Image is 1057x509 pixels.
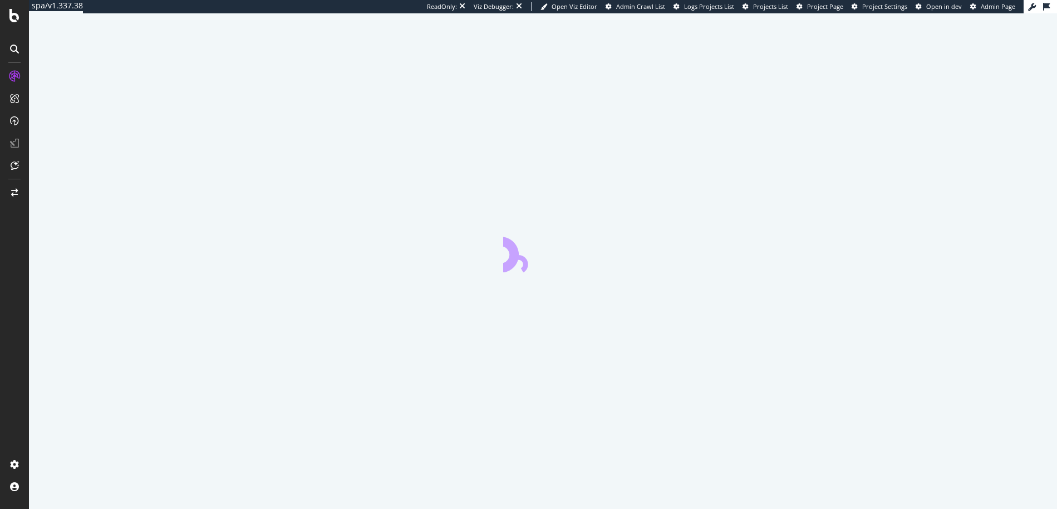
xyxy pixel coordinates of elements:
a: Open Viz Editor [540,2,597,11]
a: Admin Page [970,2,1015,11]
a: Open in dev [916,2,962,11]
span: Logs Projects List [684,2,734,11]
span: Admin Crawl List [616,2,665,11]
span: Project Page [807,2,843,11]
div: animation [503,232,583,272]
a: Logs Projects List [673,2,734,11]
a: Admin Crawl List [606,2,665,11]
span: Admin Page [981,2,1015,11]
div: Viz Debugger: [474,2,514,11]
div: ReadOnly: [427,2,457,11]
span: Projects List [753,2,788,11]
span: Open in dev [926,2,962,11]
a: Projects List [743,2,788,11]
a: Project Settings [852,2,907,11]
span: Project Settings [862,2,907,11]
a: Project Page [797,2,843,11]
span: Open Viz Editor [552,2,597,11]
